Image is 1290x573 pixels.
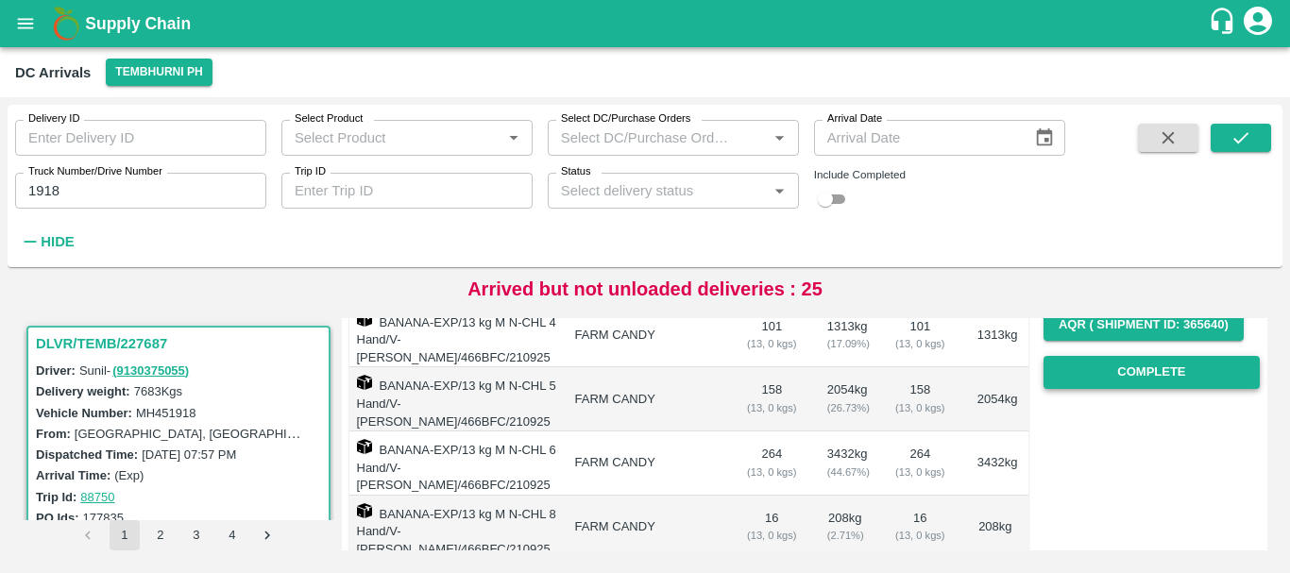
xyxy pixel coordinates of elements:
[732,367,812,431] td: 158
[15,60,91,85] div: DC Arrivals
[827,463,863,480] div: ( 44.67 %)
[15,173,266,209] input: Enter Truck Number/Drive Number
[142,447,236,462] label: [DATE] 07:57 PM
[560,431,732,496] td: FARM CANDY
[812,304,878,368] td: 1313 kg
[357,503,372,518] img: box
[114,468,144,482] label: (Exp)
[962,431,1028,496] td: 3432 kg
[893,399,947,416] div: ( 13, 0 kgs)
[357,312,372,327] img: box
[85,14,191,33] b: Supply Chain
[36,331,327,356] h3: DLVR/TEMB/227687
[747,463,797,480] div: ( 13, 0 kgs)
[561,164,591,179] label: Status
[827,399,863,416] div: ( 26.73 %)
[217,520,247,550] button: Go to page 4
[560,304,732,368] td: FARM CANDY
[767,126,791,150] button: Open
[106,59,212,86] button: Select DC
[15,226,79,258] button: Hide
[812,431,878,496] td: 3432 kg
[1241,4,1275,43] div: account of current user
[75,426,741,441] label: [GEOGRAPHIC_DATA], [GEOGRAPHIC_DATA], [GEOGRAPHIC_DATA], [GEOGRAPHIC_DATA], [GEOGRAPHIC_DATA]
[732,304,812,368] td: 101
[295,111,363,126] label: Select Product
[812,367,878,431] td: 2054 kg
[134,384,182,398] label: 7683 Kgs
[814,120,1020,156] input: Arrival Date
[1044,356,1260,389] button: Complete
[36,447,138,462] label: Dispatched Time:
[878,304,962,368] td: 101
[827,335,863,352] div: ( 17.09 %)
[287,126,496,150] input: Select Product
[893,463,947,480] div: ( 13, 0 kgs)
[467,275,823,303] p: Arrived but not unloaded deliveries : 25
[767,178,791,203] button: Open
[47,5,85,42] img: logo
[1208,7,1241,41] div: customer-support
[553,178,762,203] input: Select delivery status
[893,335,947,352] div: ( 13, 0 kgs)
[962,304,1028,368] td: 1313 kg
[295,164,326,179] label: Trip ID
[827,111,882,126] label: Arrival Date
[747,335,797,352] div: ( 13, 0 kgs)
[349,304,560,368] td: BANANA-EXP/13 kg M N-CHL 4 Hand/V-[PERSON_NAME]/466BFC/210925
[878,431,962,496] td: 264
[1044,309,1244,342] button: AQR ( Shipment Id: 365640)
[747,399,797,416] div: ( 13, 0 kgs)
[732,431,812,496] td: 264
[561,111,690,126] label: Select DC/Purchase Orders
[732,496,812,560] td: 16
[357,439,372,454] img: box
[893,527,947,544] div: ( 13, 0 kgs)
[85,10,1208,37] a: Supply Chain
[36,490,76,504] label: Trip Id:
[110,520,140,550] button: page 1
[349,496,560,560] td: BANANA-EXP/13 kg M N-CHL 8 Hand/V-[PERSON_NAME]/466BFC/210925
[36,384,130,398] label: Delivery weight:
[36,406,132,420] label: Vehicle Number:
[15,120,266,156] input: Enter Delivery ID
[28,164,162,179] label: Truck Number/Drive Number
[253,520,283,550] button: Go to next page
[962,367,1028,431] td: 2054 kg
[1027,120,1062,156] button: Choose date
[349,367,560,431] td: BANANA-EXP/13 kg M N-CHL 5 Hand/V-[PERSON_NAME]/466BFC/210925
[83,511,124,525] label: 177835
[349,431,560,496] td: BANANA-EXP/13 kg M N-CHL 6 Hand/V-[PERSON_NAME]/466BFC/210925
[878,367,962,431] td: 158
[4,2,47,45] button: open drawer
[812,496,878,560] td: 208 kg
[560,367,732,431] td: FARM CANDY
[36,363,76,378] label: Driver:
[281,173,533,209] input: Enter Trip ID
[136,406,196,420] label: MH451918
[357,375,372,390] img: box
[814,166,1065,183] div: Include Completed
[181,520,212,550] button: Go to page 3
[560,496,732,560] td: FARM CANDY
[747,527,797,544] div: ( 13, 0 kgs)
[41,234,74,249] strong: Hide
[145,520,176,550] button: Go to page 2
[36,511,79,525] label: PO Ids:
[112,363,189,378] a: (9130375055)
[36,468,110,482] label: Arrival Time:
[962,496,1028,560] td: 208 kg
[71,520,286,550] nav: pagination navigation
[501,126,526,150] button: Open
[36,427,71,441] label: From:
[80,490,114,504] a: 88750
[827,527,863,544] div: ( 2.71 %)
[553,126,738,150] input: Select DC/Purchase Orders
[28,111,79,126] label: Delivery ID
[878,496,962,560] td: 16
[79,363,191,378] span: Sunil -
